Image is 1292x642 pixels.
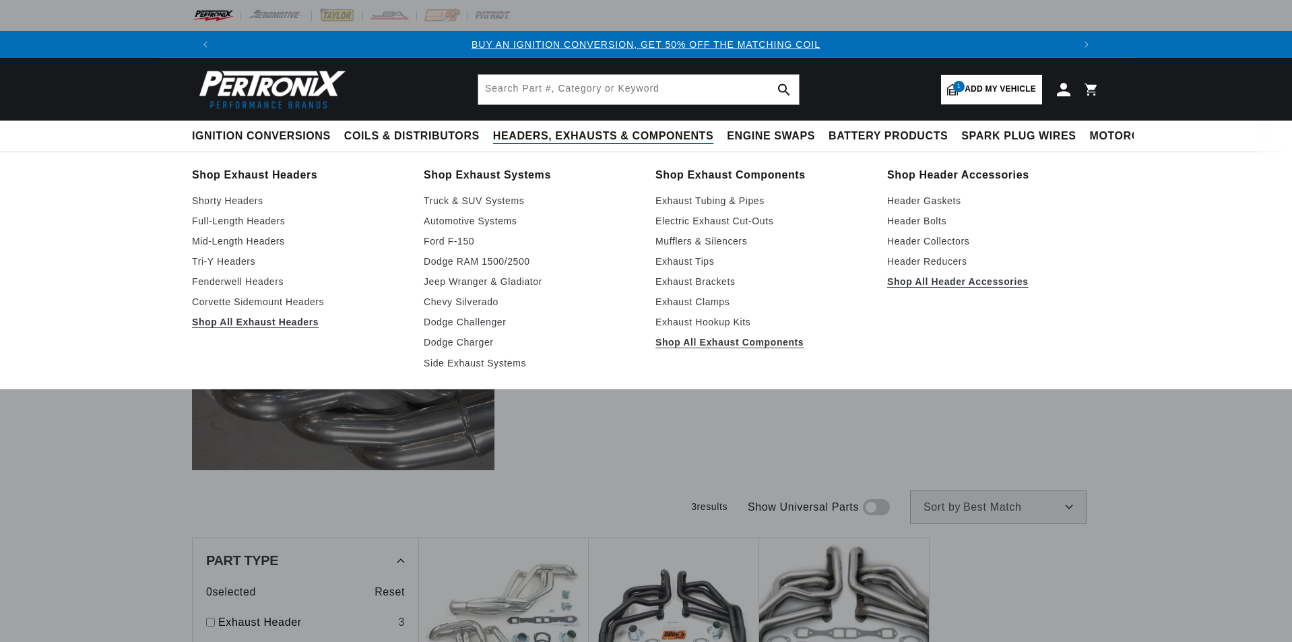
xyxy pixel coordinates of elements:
a: Shop All Exhaust Headers [192,314,405,330]
summary: Ignition Conversions [192,121,337,152]
summary: Headers, Exhausts & Components [486,121,720,152]
span: 0 selected [206,583,256,601]
a: Exhaust Hookup Kits [655,314,868,330]
span: Battery Products [829,129,948,143]
select: Sort by [910,490,1087,524]
a: 1Add my vehicle [941,75,1042,104]
span: 1 [953,81,965,92]
span: 3 results [691,501,728,512]
a: Header Gaskets [887,193,1100,209]
a: Shop Exhaust Headers [192,166,405,185]
a: Chevy Silverado [424,294,637,310]
a: Truck & SUV Systems [424,193,637,209]
a: Header Bolts [887,213,1100,229]
button: Translation missing: en.sections.announcements.next_announcement [1073,31,1100,58]
span: Part Type [206,554,278,567]
a: Shop All Header Accessories [887,274,1100,290]
span: Reset [375,583,405,601]
a: Header Collectors [887,233,1100,249]
a: Electric Exhaust Cut-Outs [655,213,868,229]
a: Fenderwell Headers [192,274,405,290]
a: Exhaust Header [218,614,393,631]
a: Full-Length Headers [192,213,405,229]
a: Shop Exhaust Systems [424,166,637,185]
a: Exhaust Clamps [655,294,868,310]
button: search button [769,75,799,104]
a: Mufflers & Silencers [655,233,868,249]
span: Add my vehicle [965,83,1036,96]
a: Shop Header Accessories [887,166,1100,185]
a: Header Reducers [887,253,1100,269]
summary: Engine Swaps [720,121,822,152]
span: Spark Plug Wires [961,129,1076,143]
a: Tri-Y Headers [192,253,405,269]
a: Shop All Exhaust Components [655,334,868,350]
a: Automotive Systems [424,213,637,229]
a: Dodge RAM 1500/2500 [424,253,637,269]
a: Dodge Charger [424,334,637,350]
a: BUY AN IGNITION CONVERSION, GET 50% OFF THE MATCHING COIL [472,39,820,50]
a: Exhaust Tubing & Pipes [655,193,868,209]
span: Coils & Distributors [344,129,480,143]
input: Search Part #, Category or Keyword [478,75,799,104]
a: Exhaust Brackets [655,274,868,290]
a: Corvette Sidemount Headers [192,294,405,310]
a: Ford F-150 [424,233,637,249]
span: Ignition Conversions [192,129,331,143]
div: 3 [398,614,405,631]
summary: Battery Products [822,121,955,152]
summary: Coils & Distributors [337,121,486,152]
a: Jeep Wranger & Gladiator [424,274,637,290]
span: Motorcycle [1090,129,1170,143]
span: Sort by [924,502,961,513]
summary: Spark Plug Wires [955,121,1083,152]
summary: Motorcycle [1083,121,1177,152]
div: 1 of 3 [219,37,1073,52]
slideshow-component: Translation missing: en.sections.announcements.announcement_bar [158,31,1134,58]
a: Dodge Challenger [424,314,637,330]
span: Show Universal Parts [748,499,859,516]
a: Shop Exhaust Components [655,166,868,185]
a: Exhaust Tips [655,253,868,269]
span: Headers, Exhausts & Components [493,129,713,143]
div: Announcement [219,37,1073,52]
span: Engine Swaps [727,129,815,143]
a: Side Exhaust Systems [424,355,637,371]
img: Pertronix [192,66,347,113]
a: Mid-Length Headers [192,233,405,249]
a: Shorty Headers [192,193,405,209]
button: Translation missing: en.sections.announcements.previous_announcement [192,31,219,58]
